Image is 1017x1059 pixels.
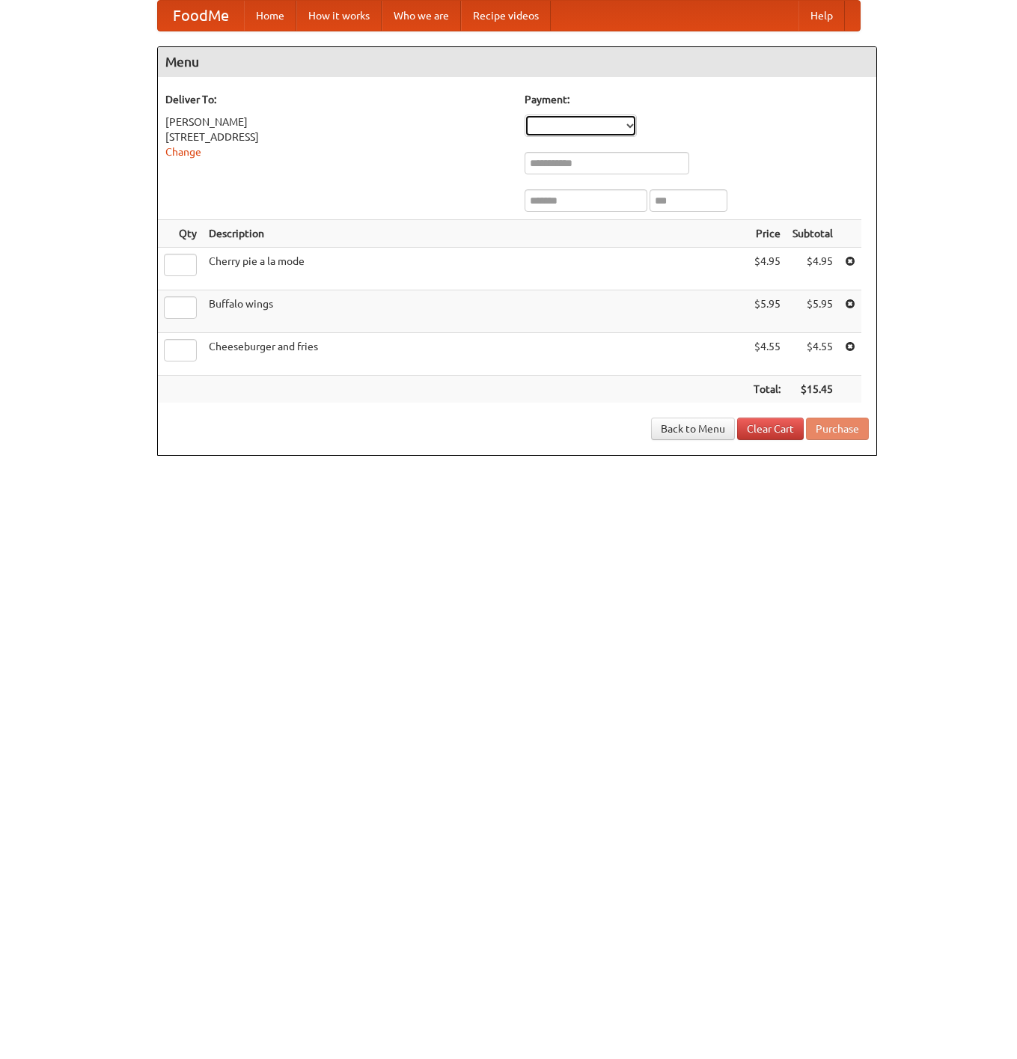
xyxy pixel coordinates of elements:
[806,418,869,440] button: Purchase
[787,333,839,376] td: $4.55
[748,376,787,403] th: Total:
[296,1,382,31] a: How it works
[203,333,748,376] td: Cheeseburger and fries
[165,146,201,158] a: Change
[787,290,839,333] td: $5.95
[203,290,748,333] td: Buffalo wings
[165,92,510,107] h5: Deliver To:
[158,47,876,77] h4: Menu
[798,1,845,31] a: Help
[203,220,748,248] th: Description
[165,129,510,144] div: [STREET_ADDRESS]
[525,92,869,107] h5: Payment:
[787,376,839,403] th: $15.45
[748,290,787,333] td: $5.95
[382,1,461,31] a: Who we are
[165,115,510,129] div: [PERSON_NAME]
[787,220,839,248] th: Subtotal
[158,1,244,31] a: FoodMe
[158,220,203,248] th: Qty
[244,1,296,31] a: Home
[748,220,787,248] th: Price
[787,248,839,290] td: $4.95
[203,248,748,290] td: Cherry pie a la mode
[748,333,787,376] td: $4.55
[748,248,787,290] td: $4.95
[461,1,551,31] a: Recipe videos
[651,418,735,440] a: Back to Menu
[737,418,804,440] a: Clear Cart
